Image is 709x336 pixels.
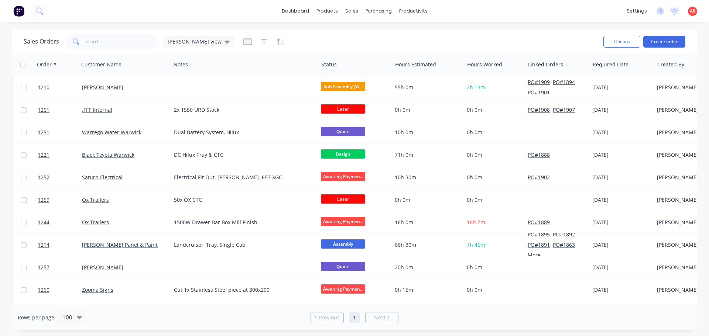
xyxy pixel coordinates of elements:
[13,6,24,17] img: Factory
[592,84,651,91] div: [DATE]
[174,61,188,68] div: Notes
[82,286,113,293] a: Zooma Signs
[38,301,82,323] a: 1255
[593,61,628,68] div: Required Date
[321,61,337,68] div: Status
[86,34,158,49] input: Search...
[321,149,365,159] span: Design
[38,144,82,166] a: 1221
[82,196,109,203] a: Ox Trailers
[467,129,482,136] span: 0h 0m
[362,6,395,17] div: purchasing
[592,151,651,159] div: [DATE]
[321,82,365,91] span: Sub Assembly (W...
[528,241,550,249] button: PO#1891
[38,76,82,98] a: 1210
[395,241,458,249] div: 66h 30m
[82,129,141,136] a: Warrego Water Warwick
[321,104,365,114] span: Laser
[553,79,575,86] button: PO#1894
[278,6,313,17] a: dashboard
[82,241,158,248] a: [PERSON_NAME] Panel & Paint
[38,234,82,256] a: 1214
[395,61,436,68] div: Hours Estimated
[38,166,82,188] a: 1252
[528,174,550,181] button: PO#1902
[603,36,640,48] button: Options
[37,61,56,68] div: Order #
[657,61,684,68] div: Created By
[467,264,482,271] span: 0h 0m
[395,84,458,91] div: 55h 0m
[82,84,123,91] a: [PERSON_NAME]
[553,231,575,238] button: PO#1892
[366,314,398,321] a: Next page
[395,151,458,159] div: 71h 0m
[395,264,458,271] div: 20h 0m
[528,106,550,114] button: PO#1908
[467,61,502,68] div: Hours Worked
[374,314,386,321] span: Next
[313,6,342,17] div: products
[174,219,308,226] div: 1500W Drawer Bar Box Mill Finish
[395,219,458,226] div: 16h 0m
[38,174,49,181] span: 1252
[592,219,651,226] div: [DATE]
[643,36,685,48] button: Create order
[592,129,651,136] div: [DATE]
[528,252,545,259] button: More...
[395,196,458,204] div: 0h 0m
[174,174,308,181] div: Electrical Fit Out. [PERSON_NAME]. 657 XGC
[467,219,485,226] span: 16h 7m
[467,286,482,293] span: 0h 0m
[467,151,482,158] span: 0h 0m
[38,279,82,301] a: 1260
[467,241,485,248] span: 7h 45m
[82,174,123,181] a: Saturn Electrical
[592,106,651,114] div: [DATE]
[592,286,651,294] div: [DATE]
[82,106,112,113] a: .FFF Internal
[395,129,458,136] div: 10h 0m
[174,106,308,114] div: 2x 1550 URD Stock
[24,38,59,45] h1: Sales Orders
[308,312,401,323] ul: Pagination
[395,174,458,181] div: 10h 30m
[553,106,575,114] button: PO#1907
[321,239,365,249] span: Assembly
[342,6,362,17] div: sales
[82,151,134,158] a: Black Toyota Warwick
[321,217,365,226] span: Awaiting Paymen...
[528,231,550,238] button: PO#1895
[174,286,308,294] div: Cut 1x Stainless Steel piece at 300x200
[321,127,365,136] span: Quote
[592,264,651,271] div: [DATE]
[82,219,109,226] a: Ox Trailers
[38,219,49,226] span: 1244
[174,129,308,136] div: Dual Battery System, Hilux
[38,211,82,233] a: 1244
[38,84,49,91] span: 1210
[528,61,563,68] div: Linked Orders
[174,241,308,249] div: Landcruiser, Tray, Single Cab
[528,219,550,226] button: PO#1889
[174,151,308,159] div: DC Hilux Tray & CTC
[18,314,54,321] span: Rows per page
[467,174,482,181] span: 0h 0m
[321,172,365,181] span: Awaiting Paymen...
[321,262,365,271] span: Quote
[528,79,550,86] button: PO#1909
[395,106,458,114] div: 0h 0m
[174,196,308,204] div: 50x OX CTC
[553,241,575,249] button: PO#1863
[38,241,49,249] span: 1214
[38,151,49,159] span: 1221
[395,286,458,294] div: 0h 15m
[467,106,482,113] span: 0h 0m
[319,314,340,321] span: Previous
[321,194,365,204] span: Laser
[38,189,82,211] a: 1259
[311,314,343,321] a: Previous page
[38,264,49,271] span: 1257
